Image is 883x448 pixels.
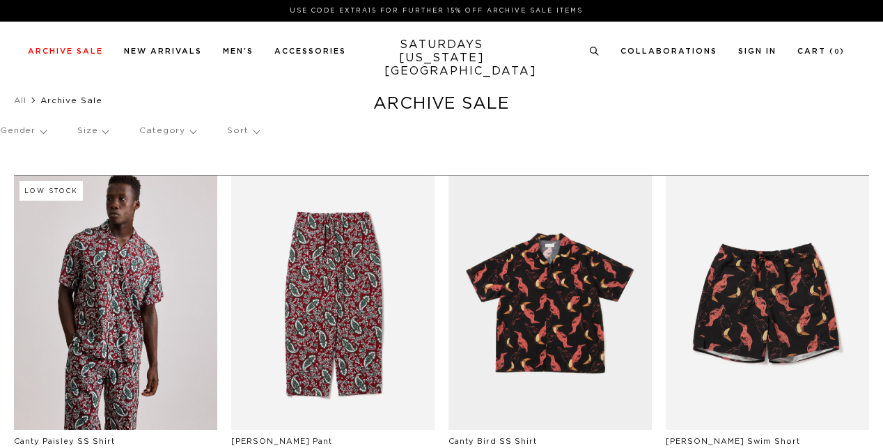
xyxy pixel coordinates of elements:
p: Sort [227,115,258,147]
a: Canty Paisley SS Shirt [14,438,115,445]
a: Archive Sale [28,47,103,55]
a: Cart (0) [797,47,845,55]
a: SATURDAYS[US_STATE][GEOGRAPHIC_DATA] [384,38,499,78]
span: Archive Sale [40,96,102,105]
a: Men's [223,47,253,55]
a: All [14,96,26,105]
a: Collaborations [620,47,717,55]
div: Low Stock [19,181,83,201]
a: Accessories [274,47,346,55]
a: New Arrivals [124,47,202,55]
a: [PERSON_NAME] Swim Short [666,438,800,445]
a: Sign In [738,47,776,55]
p: Category [139,115,196,147]
small: 0 [834,49,840,55]
a: Canty Bird SS Shirt [448,438,537,445]
p: Size [77,115,108,147]
a: [PERSON_NAME] Pant [231,438,332,445]
p: Use Code EXTRA15 for Further 15% Off Archive Sale Items [33,6,839,16]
